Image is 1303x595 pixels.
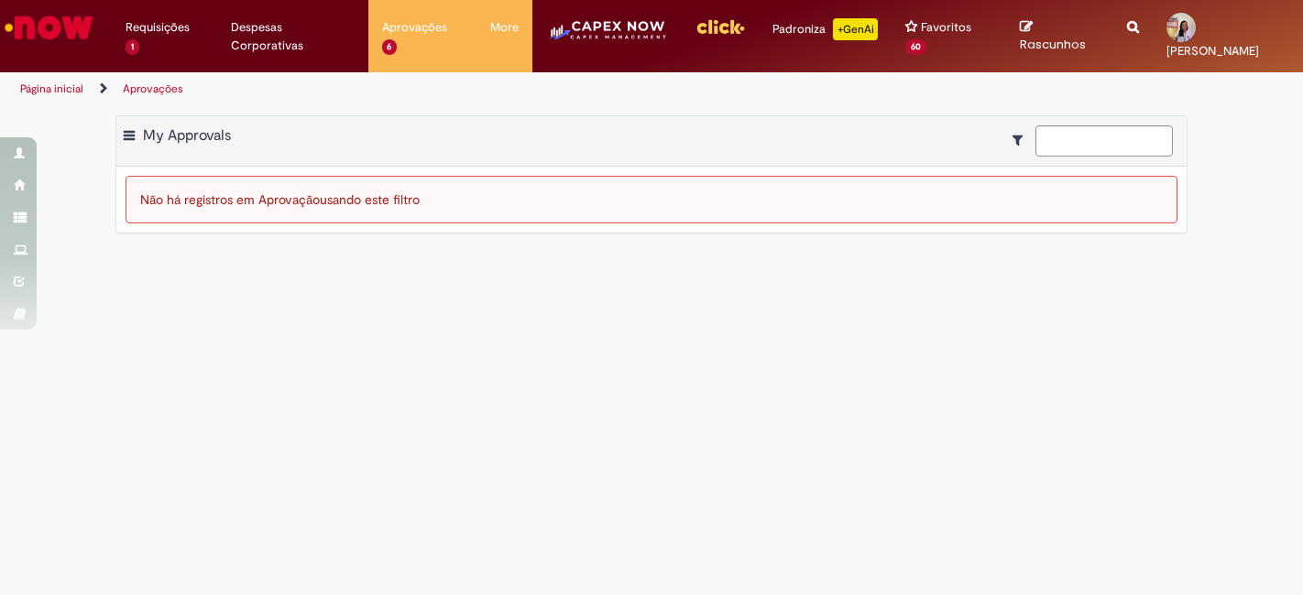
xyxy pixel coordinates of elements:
[382,39,398,55] span: 6
[14,72,855,106] ul: Trilhas de página
[126,176,1177,223] div: Não há registros em Aprovação
[126,18,190,37] span: Requisições
[123,81,183,96] a: Aprovações
[1166,43,1259,59] span: [PERSON_NAME]
[1020,19,1100,53] a: Rascunhos
[2,9,96,46] img: ServiceNow
[546,18,668,55] img: CapexLogo5.png
[20,81,83,96] a: Página inicial
[382,18,447,37] span: Aprovações
[833,18,878,40] p: +GenAi
[1013,134,1032,146] i: Mostrar filtros para: Suas Solicitações
[905,39,926,55] span: 60
[695,13,745,40] img: click_logo_yellow_360x200.png
[1020,36,1086,53] span: Rascunhos
[320,191,420,208] span: usando este filtro
[143,126,231,145] span: My Approvals
[490,18,519,37] span: More
[921,18,971,37] span: Favoritos
[126,39,139,55] span: 1
[231,18,354,55] span: Despesas Corporativas
[772,18,878,40] div: Padroniza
